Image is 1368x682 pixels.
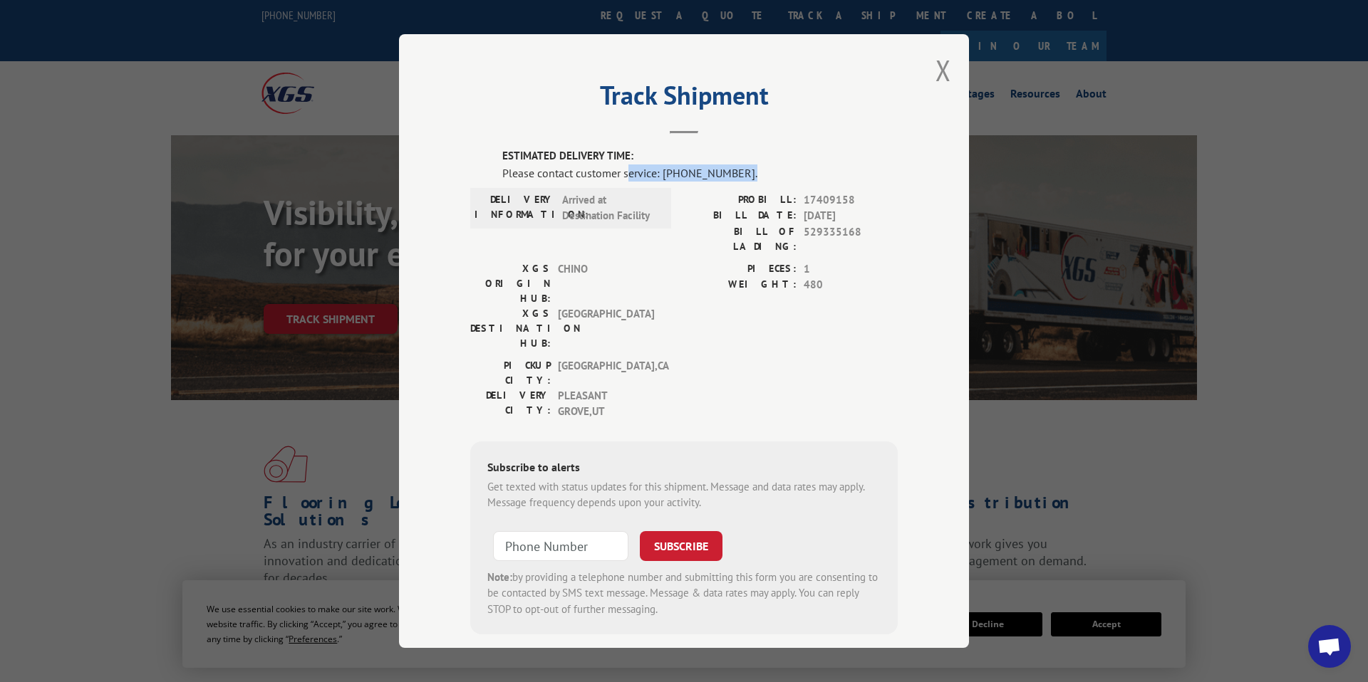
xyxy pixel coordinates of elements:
[558,387,654,419] span: PLEASANT GROVE , UT
[502,164,898,181] div: Please contact customer service: [PHONE_NUMBER].
[502,148,898,164] label: ESTIMATED DELIVERY TIME:
[487,569,881,617] div: by providing a telephone number and submitting this form you are consenting to be contacted by SM...
[487,478,881,510] div: Get texted with status updates for this shipment. Message and data rates may apply. Message frequ...
[558,305,654,350] span: [GEOGRAPHIC_DATA]
[684,277,797,293] label: WEIGHT:
[640,530,722,560] button: SUBSCRIBE
[804,277,898,293] span: 480
[1308,625,1351,668] div: Open chat
[558,261,654,305] span: CHINO
[684,224,797,253] label: BILL OF LADING:
[487,458,881,478] div: Subscribe to alerts
[470,85,898,112] h2: Track Shipment
[562,192,658,224] span: Arrived at Destination Facility
[684,261,797,277] label: PIECES:
[804,192,898,208] span: 17409158
[470,387,551,419] label: DELIVERY CITY:
[558,357,654,387] span: [GEOGRAPHIC_DATA] , CA
[475,192,555,224] label: DELIVERY INFORMATION:
[470,357,551,387] label: PICKUP CITY:
[684,192,797,208] label: PROBILL:
[470,305,551,350] label: XGS DESTINATION HUB:
[804,224,898,253] span: 529335168
[684,208,797,224] label: BILL DATE:
[487,570,512,583] strong: Note:
[470,261,551,305] label: XGS ORIGIN HUB:
[936,51,951,89] button: Close modal
[493,530,628,560] input: Phone Number
[804,208,898,224] span: [DATE]
[804,261,898,277] span: 1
